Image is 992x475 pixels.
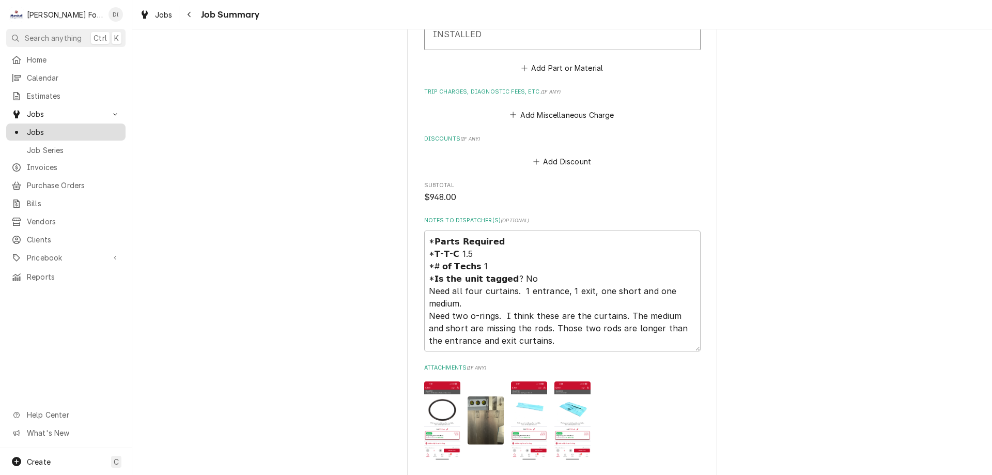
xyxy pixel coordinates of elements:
span: What's New [27,427,119,438]
a: Clients [6,231,126,248]
span: Calendar [27,72,120,83]
img: vPinLxThSxcflkRPwrfN [554,381,591,460]
span: Estimates [27,90,120,101]
button: Add Miscellaneous Charge [508,108,616,122]
img: didAqjYSUO2UN0BEHAUQ [424,381,460,460]
span: Clients [27,234,120,245]
div: [PERSON_NAME] Food Equipment Service [27,9,103,20]
a: Purchase Orders [6,177,126,194]
span: C [114,456,119,467]
span: Subtotal [424,191,701,204]
span: ( if any ) [467,365,486,371]
span: Help Center [27,409,119,420]
textarea: *𝗣𝗮𝗿𝘁𝘀 𝗥𝗲𝗾𝘂𝗶𝗿𝗲𝗱 *𝗧-𝗧-𝗖 1.5 *# 𝗼𝗳 𝗧𝗲𝗰𝗵𝘀 1 *𝗜𝘀 𝘁𝗵𝗲 𝘂𝗻𝗶𝘁 𝘁𝗮𝗴𝗴𝗲𝗱? No Need all four curtains. 1 entran... [424,231,701,351]
a: Go to Jobs [6,105,126,122]
a: Estimates [6,87,126,104]
span: Create [27,457,51,466]
a: Go to Help Center [6,406,126,423]
span: ( optional ) [501,218,530,223]
span: Jobs [27,109,105,119]
label: Notes to Dispatcher(s) [424,217,701,225]
span: Jobs [155,9,173,20]
span: K [114,33,119,43]
div: Discounts [424,135,701,169]
a: Reports [6,268,126,285]
button: Navigate back [181,6,198,23]
span: Reports [27,271,120,282]
label: Discounts [424,135,701,143]
a: Go to What's New [6,424,126,441]
div: INSTALLED [433,28,482,40]
div: Subtotal [424,181,701,204]
img: 7s4ys6GERwSCrKrLeZeq [511,381,547,460]
span: Job Summary [198,8,260,22]
span: Invoices [27,162,120,173]
a: Go to Pricebook [6,249,126,266]
label: Trip Charges, Diagnostic Fees, etc. [424,88,701,96]
button: Add Part or Material [519,61,605,75]
span: ( if any ) [460,136,480,142]
span: Jobs [27,127,120,137]
span: Home [27,54,120,65]
div: M [9,7,24,22]
div: Trip Charges, Diagnostic Fees, etc. [424,88,701,122]
button: Add Discount [531,155,593,169]
span: Vendors [27,216,120,227]
span: Bills [27,198,120,209]
a: Job Series [6,142,126,159]
button: Search anythingCtrlK [6,29,126,47]
a: Calendar [6,69,126,86]
a: Invoices [6,159,126,176]
label: Attachments [424,364,701,372]
span: Ctrl [94,33,107,43]
a: Jobs [6,124,126,141]
div: D( [109,7,123,22]
span: Job Series [27,145,120,156]
span: $948.00 [424,192,457,202]
div: Notes to Dispatcher(s) [424,217,701,351]
span: Purchase Orders [27,180,120,191]
a: Jobs [135,6,177,23]
span: ( if any ) [541,89,561,95]
a: Bills [6,195,126,212]
div: Marshall Food Equipment Service's Avatar [9,7,24,22]
div: Derek Testa (81)'s Avatar [109,7,123,22]
a: Home [6,51,126,68]
span: Subtotal [424,181,701,190]
span: Pricebook [27,252,105,263]
img: 48GiYmAAS8uWjETi0eRc [468,396,504,445]
a: Vendors [6,213,126,230]
span: Search anything [25,33,82,43]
